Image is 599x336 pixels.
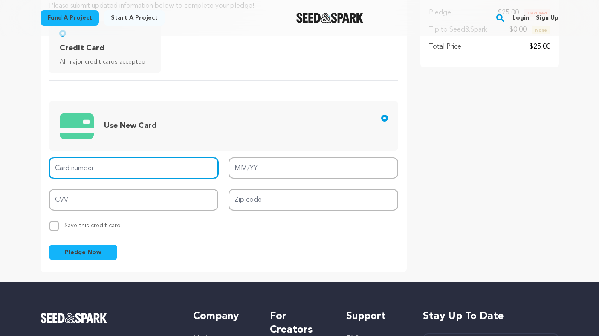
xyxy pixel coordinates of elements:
span: All major credit cards accepted. [60,58,153,66]
span: Use New Card [104,122,157,130]
a: Seed&Spark Homepage [41,313,177,323]
a: Seed&Spark Homepage [296,13,363,23]
h5: Company [193,310,252,323]
input: MM/YY [229,157,398,179]
a: Sign up [536,11,558,25]
span: Save this credit card [64,219,121,229]
p: $25.00 [530,42,550,52]
img: Seed&Spark Logo Dark Mode [296,13,363,23]
input: Card number [49,157,219,179]
a: Login [512,11,529,25]
input: Zip code [229,189,398,211]
button: Pledge Now [49,245,117,260]
span: Credit Card [60,42,104,54]
input: CVV [49,189,219,211]
a: Fund a project [41,10,99,26]
span: Pledge Now [65,248,101,257]
p: Total Price [429,42,461,52]
img: credit card icons [60,108,94,143]
a: Start a project [104,10,165,26]
h5: Stay up to date [423,310,559,323]
img: Seed&Spark Logo [41,313,107,323]
h5: Support [346,310,405,323]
